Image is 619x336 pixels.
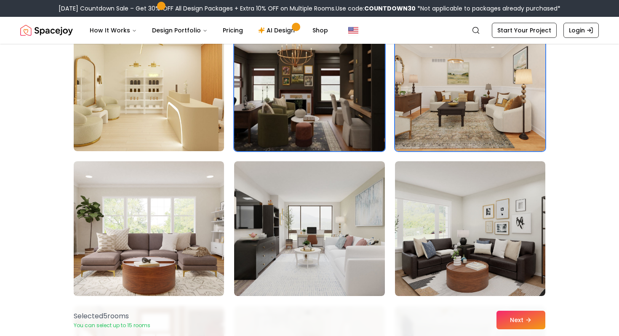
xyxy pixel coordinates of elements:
[364,4,416,13] b: COUNTDOWN30
[230,13,388,155] img: Room room-14
[336,4,416,13] span: Use code:
[83,22,144,39] button: How It Works
[395,16,545,151] img: Room room-15
[492,23,557,38] a: Start Your Project
[74,311,150,321] p: Selected 5 room s
[74,16,224,151] img: Room room-13
[496,311,545,329] button: Next
[395,161,545,296] img: Room room-18
[348,25,358,35] img: United States
[74,161,224,296] img: Room room-16
[83,22,335,39] nav: Main
[20,22,73,39] img: Spacejoy Logo
[216,22,250,39] a: Pricing
[59,4,560,13] div: [DATE] Countdown Sale – Get 30% OFF All Design Packages + Extra 10% OFF on Multiple Rooms.
[20,17,599,44] nav: Global
[563,23,599,38] a: Login
[234,161,384,296] img: Room room-17
[416,4,560,13] span: *Not applicable to packages already purchased*
[74,322,150,329] p: You can select up to 15 rooms
[145,22,214,39] button: Design Portfolio
[306,22,335,39] a: Shop
[251,22,304,39] a: AI Design
[20,22,73,39] a: Spacejoy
